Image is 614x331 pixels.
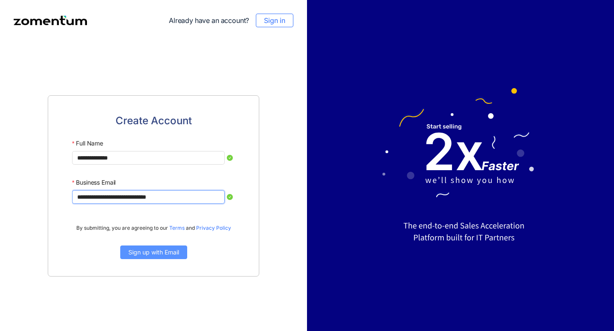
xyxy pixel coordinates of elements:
label: Business Email [72,175,116,190]
span: By submitting, you are agreeing to our and [76,224,231,232]
label: Full Name [72,136,103,151]
input: Business Email [72,190,225,204]
span: Sign in [264,15,285,26]
span: Sign up with Email [128,248,179,257]
img: Zomentum logo [14,16,87,25]
button: Sign in [256,14,293,27]
button: Sign up with Email [120,245,187,259]
a: Terms [169,225,185,231]
a: Privacy Policy [196,225,231,231]
span: Create Account [116,113,192,129]
div: Already have an account? [169,14,293,27]
input: Full Name [72,151,225,165]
